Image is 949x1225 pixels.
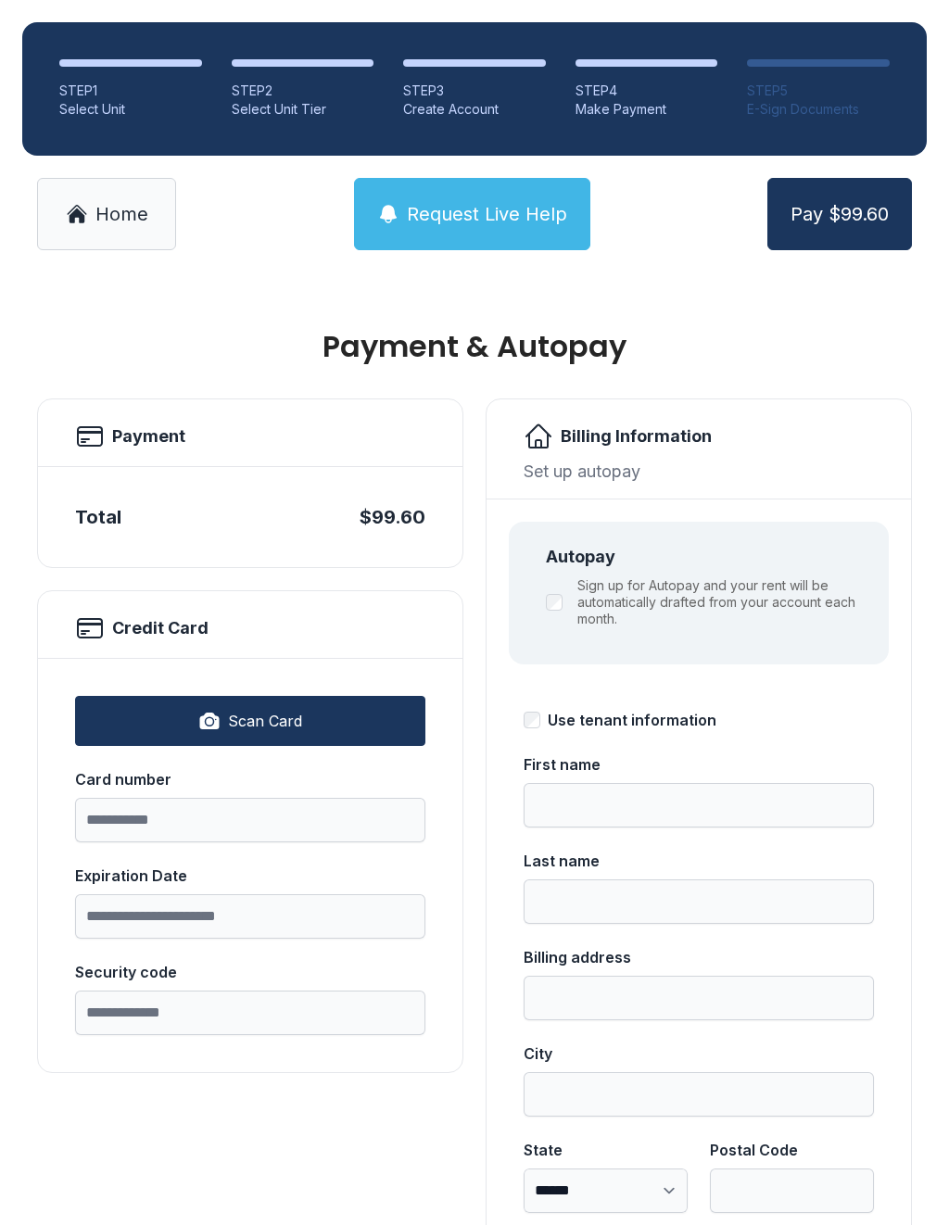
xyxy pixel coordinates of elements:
[524,1042,874,1065] div: City
[524,976,874,1020] input: Billing address
[75,768,425,790] div: Card number
[524,783,874,827] input: First name
[403,82,546,100] div: STEP 3
[524,1168,688,1213] select: State
[407,201,567,227] span: Request Live Help
[548,709,716,731] div: Use tenant information
[524,459,874,484] div: Set up autopay
[576,82,718,100] div: STEP 4
[360,504,425,530] div: $99.60
[524,753,874,776] div: First name
[112,615,209,641] h2: Credit Card
[546,544,867,570] div: Autopay
[75,504,121,530] div: Total
[75,894,425,939] input: Expiration Date
[576,100,718,119] div: Make Payment
[403,100,546,119] div: Create Account
[524,879,874,924] input: Last name
[524,1072,874,1117] input: City
[561,423,712,449] h2: Billing Information
[524,850,874,872] div: Last name
[75,991,425,1035] input: Security code
[232,100,374,119] div: Select Unit Tier
[747,82,890,100] div: STEP 5
[75,798,425,842] input: Card number
[75,961,425,983] div: Security code
[228,710,302,732] span: Scan Card
[577,577,867,627] label: Sign up for Autopay and your rent will be automatically drafted from your account each month.
[95,201,148,227] span: Home
[59,100,202,119] div: Select Unit
[791,201,889,227] span: Pay $99.60
[59,82,202,100] div: STEP 1
[710,1168,874,1213] input: Postal Code
[524,946,874,968] div: Billing address
[710,1139,874,1161] div: Postal Code
[232,82,374,100] div: STEP 2
[37,332,912,361] h1: Payment & Autopay
[747,100,890,119] div: E-Sign Documents
[524,1139,688,1161] div: State
[75,865,425,887] div: Expiration Date
[112,423,185,449] h2: Payment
